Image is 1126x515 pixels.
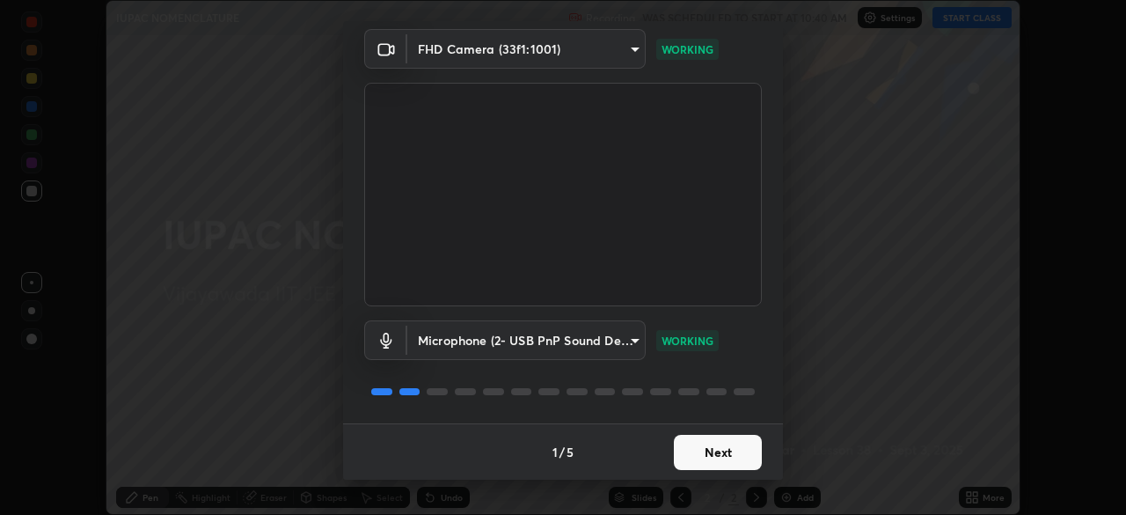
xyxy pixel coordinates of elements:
button: Next [674,435,762,470]
p: WORKING [662,41,713,57]
h4: 5 [567,443,574,461]
div: FHD Camera (33f1:1001) [407,320,646,360]
h4: / [559,443,565,461]
p: WORKING [662,333,713,349]
h4: 1 [552,443,558,461]
div: FHD Camera (33f1:1001) [407,29,646,69]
